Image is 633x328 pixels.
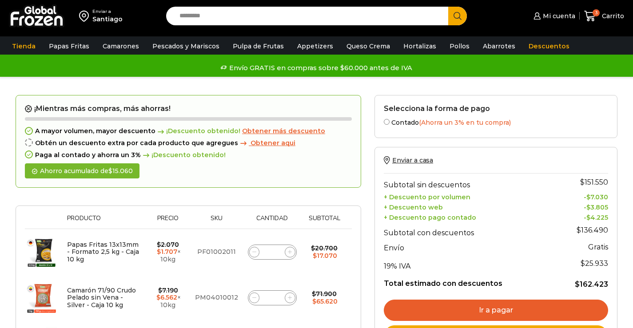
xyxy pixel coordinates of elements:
[238,139,295,147] a: Obtener aqui
[311,244,315,252] span: $
[311,244,338,252] bdi: 20.700
[593,9,600,16] span: 3
[98,38,143,55] a: Camarones
[580,178,585,186] span: $
[312,290,337,298] bdi: 71.900
[63,215,146,229] th: Producto
[242,127,325,135] a: Obtener más descuento
[25,163,139,179] div: Ahorro acumulado de
[67,286,136,309] a: Camarón 71/90 Crudo Pelado sin Vena - Silver - Caja 10 kg
[25,127,352,135] div: A mayor volumen, mayor descuento
[157,248,177,256] bdi: 1.707
[25,151,352,159] div: Paga al contado y ahorra un 3%
[228,38,288,55] a: Pulpa de Frutas
[384,173,554,191] th: Subtotal sin descuentos
[312,290,316,298] span: $
[478,38,520,55] a: Abarrotes
[384,156,433,164] a: Enviar a casa
[384,239,554,255] th: Envío
[580,178,608,186] bdi: 151.550
[190,275,243,320] td: PM04010012
[586,203,590,211] span: $
[342,38,394,55] a: Queso Crema
[92,8,123,15] div: Enviar a
[584,6,624,27] a: 3 Carrito
[600,12,624,20] span: Carrito
[25,139,352,147] div: Obtén un descuento extra por cada producto que agregues
[419,119,511,126] span: (Ahorra un 3% en tu compra)
[392,156,433,164] span: Enviar a casa
[384,191,554,202] th: + Descuento por volumen
[586,213,590,221] span: $
[586,193,590,201] span: $
[156,293,160,301] span: $
[581,259,608,268] span: 25.933
[148,38,224,55] a: Pescados y Mariscos
[141,151,226,159] span: ¡Descuento obtenido!
[554,201,608,211] td: -
[155,127,240,135] span: ¡Descuento obtenido!
[384,119,390,125] input: Contado(Ahorra un 3% en tu compra)
[586,213,608,221] bdi: 4.225
[158,286,178,294] bdi: 7.190
[588,243,608,251] strong: Gratis
[266,246,279,258] input: Product quantity
[8,38,40,55] a: Tienda
[384,300,608,321] a: Ir a pagar
[293,38,338,55] a: Appetizers
[312,297,338,305] bdi: 65.620
[384,211,554,221] th: + Descuento pago contado
[313,252,317,260] span: $
[577,226,581,234] span: $
[44,38,94,55] a: Papas Fritas
[586,203,608,211] bdi: 3.805
[146,229,190,275] td: × 10kg
[554,211,608,221] td: -
[399,38,441,55] a: Hortalizas
[384,104,608,113] h2: Selecciona la forma de pago
[384,201,554,211] th: + Descuento web
[445,38,474,55] a: Pollos
[301,215,347,229] th: Subtotal
[554,191,608,202] td: -
[541,12,575,20] span: Mi cuenta
[586,193,608,201] bdi: 7.030
[92,15,123,24] div: Santiago
[448,7,467,25] button: Search button
[108,167,112,175] span: $
[67,241,139,264] a: Papas Fritas 13x13mm - Formato 2,5 kg - Caja 10 kg
[581,259,585,268] span: $
[157,241,161,249] span: $
[156,293,177,301] bdi: 6.562
[251,139,295,147] span: Obtener aqui
[25,104,352,113] h2: ¡Mientras más compras, más ahorras!
[384,221,554,239] th: Subtotal con descuentos
[266,292,279,304] input: Product quantity
[577,226,608,234] bdi: 136.490
[146,275,190,320] td: × 10kg
[312,297,316,305] span: $
[158,286,162,294] span: $
[384,117,608,126] label: Contado
[384,255,554,273] th: 19% IVA
[190,215,243,229] th: Sku
[157,248,161,256] span: $
[190,229,243,275] td: PF01002011
[531,7,575,25] a: Mi cuenta
[157,241,179,249] bdi: 2.070
[575,280,580,288] span: $
[108,167,133,175] bdi: 15.060
[575,280,608,288] bdi: 162.423
[313,252,337,260] bdi: 17.070
[243,215,301,229] th: Cantidad
[79,8,92,24] img: address-field-icon.svg
[384,273,554,289] th: Total estimado con descuentos
[146,215,190,229] th: Precio
[524,38,574,55] a: Descuentos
